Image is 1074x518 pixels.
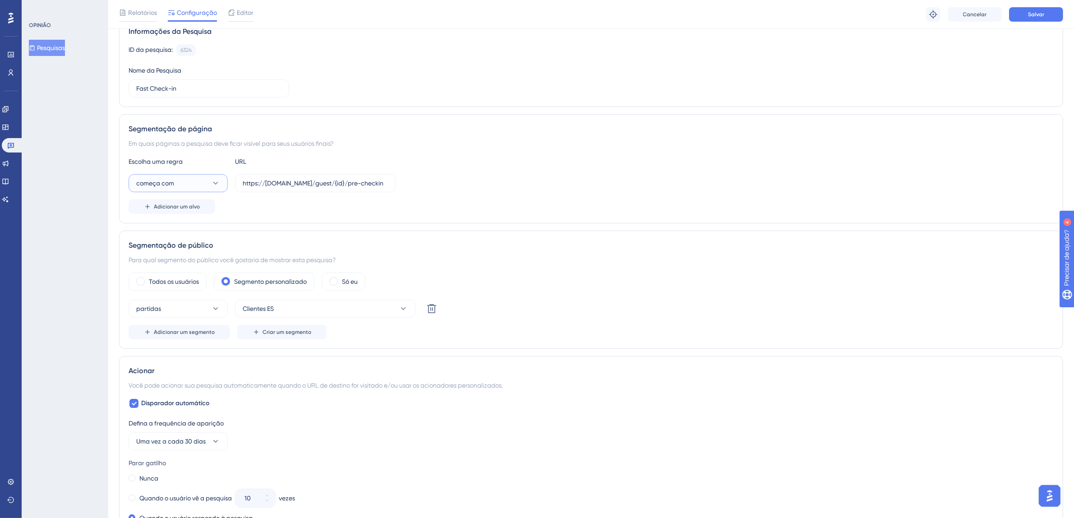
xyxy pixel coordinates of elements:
font: Em quais páginas a pesquisa deve ficar visível para seus usuários finais? [129,140,333,147]
font: Nome da Pesquisa [129,67,181,74]
font: Uma vez a cada 30 dias [136,438,206,445]
input: seusite.com/caminho [243,178,388,188]
font: Defina a frequência de aparição [129,420,224,427]
font: Para qual segmento do público você gostaria de mostrar esta pesquisa? [129,256,336,264]
font: Nunca [139,475,158,482]
button: Pesquisas [29,40,65,56]
font: Precisar de ajuda? [21,4,78,11]
button: Uma vez a cada 30 dias [129,432,228,450]
font: Editor [237,9,254,16]
font: 4 [84,5,87,10]
button: começa com [129,174,228,192]
font: começa com [136,180,174,187]
button: Criar um segmento [237,325,327,339]
font: Acionar [129,366,154,375]
font: URL [235,158,246,165]
font: Disparador automático [141,399,209,407]
button: Adicionar um segmento [129,325,230,339]
font: ID da pesquisa: [129,46,173,53]
font: Você pode acionar sua pesquisa automaticamente quando o URL de destino for visitado e/ou usar os ... [129,382,503,389]
font: Criar um segmento [263,329,311,335]
font: Segmentação de público [129,241,213,250]
font: Salvar [1028,11,1044,18]
font: Adicionar um segmento [154,329,215,335]
font: Clientes ES [243,305,274,312]
button: Salvar [1009,7,1063,22]
button: Clientes ES [235,300,415,318]
font: Adicionar um alvo [154,203,200,210]
font: Segmentação de página [129,125,212,133]
font: Relatórios [128,9,157,16]
font: 6324 [180,47,192,53]
font: Todos os usuários [149,278,199,285]
font: Configuração [177,9,217,16]
font: Só eu [342,278,358,285]
input: Digite o nome da sua pesquisa [136,83,281,93]
button: Cancelar [948,7,1002,22]
font: Pesquisas [37,44,65,51]
font: Quando o usuário vê a pesquisa [139,495,232,502]
button: Adicionar um alvo [129,199,215,214]
font: partidas [136,305,161,312]
font: Cancelar [963,11,987,18]
button: partidas [129,300,228,318]
font: Segmento personalizado [234,278,307,285]
font: Informações da Pesquisa [129,27,212,36]
font: Escolha uma regra [129,158,183,165]
iframe: Iniciador do Assistente de IA do UserGuiding [1036,482,1063,509]
font: vezes [279,495,295,502]
font: Parar gatilho [129,459,166,467]
font: OPINIÃO [29,22,51,28]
